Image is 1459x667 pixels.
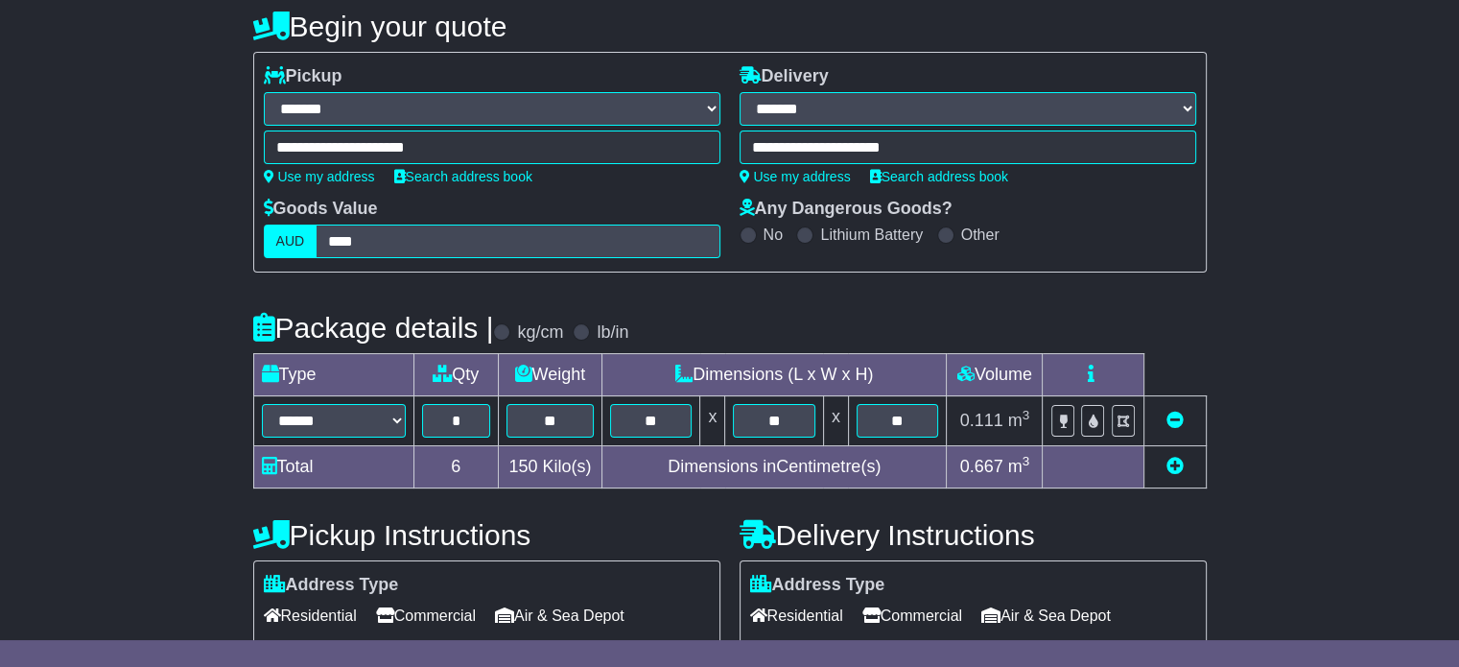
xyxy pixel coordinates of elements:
label: Address Type [750,575,885,596]
label: No [764,226,783,244]
td: Qty [413,354,498,396]
a: Remove this item [1166,411,1184,430]
label: Any Dangerous Goods? [740,199,953,220]
span: Residential [750,601,843,631]
span: 150 [508,457,537,476]
span: Residential [264,601,357,631]
label: lb/in [597,322,628,344]
h4: Begin your quote [253,11,1207,42]
h4: Package details | [253,312,494,344]
span: Commercial [376,601,476,631]
h4: Delivery Instructions [740,519,1207,551]
td: Weight [498,354,601,396]
a: Search address book [394,169,532,184]
td: x [823,396,848,446]
td: Dimensions (L x W x H) [601,354,946,396]
span: Commercial [862,601,962,631]
span: Air & Sea Depot [495,601,624,631]
td: Total [253,446,413,488]
sup: 3 [1023,408,1030,422]
label: Pickup [264,66,342,87]
span: Air & Sea Depot [981,601,1111,631]
label: Other [961,226,1000,244]
span: 0.667 [960,457,1003,476]
a: Search address book [870,169,1008,184]
a: Use my address [264,169,375,184]
td: Volume [947,354,1043,396]
span: m [1008,457,1030,476]
h4: Pickup Instructions [253,519,720,551]
span: 0.111 [960,411,1003,430]
a: Add new item [1166,457,1184,476]
td: 6 [413,446,498,488]
span: m [1008,411,1030,430]
td: x [700,396,725,446]
label: Address Type [264,575,399,596]
td: Kilo(s) [498,446,601,488]
sup: 3 [1023,454,1030,468]
label: AUD [264,225,318,258]
a: Use my address [740,169,851,184]
td: Dimensions in Centimetre(s) [601,446,946,488]
td: Type [253,354,413,396]
label: Goods Value [264,199,378,220]
label: Lithium Battery [820,226,923,244]
label: kg/cm [517,322,563,344]
label: Delivery [740,66,829,87]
